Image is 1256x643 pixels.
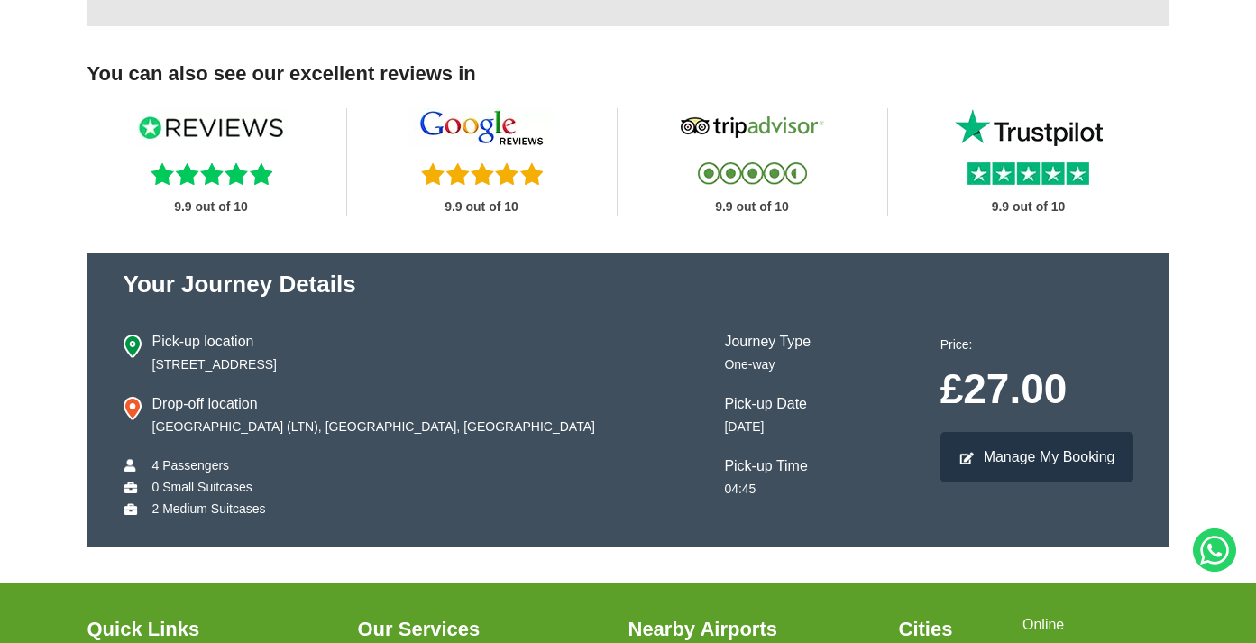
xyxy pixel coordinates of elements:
h3: You can also see our excellent reviews in [87,62,1169,86]
iframe: chat widget [1009,603,1247,643]
img: Reviews IO [137,108,285,146]
a: Manage My Booking [940,432,1133,482]
h3: Our Services [358,620,607,639]
h4: Pick-up Date [724,397,811,411]
li: 0 Small Suitcases [124,481,595,493]
h3: Cities [899,620,1148,639]
strong: 9.9 out of 10 [445,199,518,214]
p: One-way [724,354,811,374]
strong: 9.9 out of 10 [174,199,248,214]
strong: 9.9 out of 10 [715,199,789,214]
li: 2 Medium Suitcases [124,502,595,515]
strong: 9.9 out of 10 [992,199,1066,214]
p: £27.00 [940,368,1133,409]
img: Five Reviews Stars [421,162,543,185]
img: Trustpilot Reviews [955,108,1103,146]
p: Price: [940,335,1133,354]
h2: Your journey Details [124,271,1133,299]
img: Tripadvisor Reviews [678,108,826,146]
h4: Pick-up Time [724,459,811,473]
h3: Nearby Airports [628,620,877,639]
li: 4 Passengers [124,459,595,472]
p: [DATE] [724,417,811,436]
p: [STREET_ADDRESS] [152,354,595,374]
img: Reviews.io Stars [151,162,272,185]
h4: Pick-up location [152,335,595,349]
h4: Journey Type [724,335,811,349]
img: Tripadvisor Reviews Stars [698,162,807,185]
img: Trustpilot Reviews Stars [967,162,1089,185]
h3: Quick Links [87,620,336,639]
h4: Drop-off location [152,397,595,411]
p: [GEOGRAPHIC_DATA] (LTN), [GEOGRAPHIC_DATA], [GEOGRAPHIC_DATA] [152,417,595,436]
p: 04:45 [724,479,811,499]
img: Google Reviews [408,108,555,146]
